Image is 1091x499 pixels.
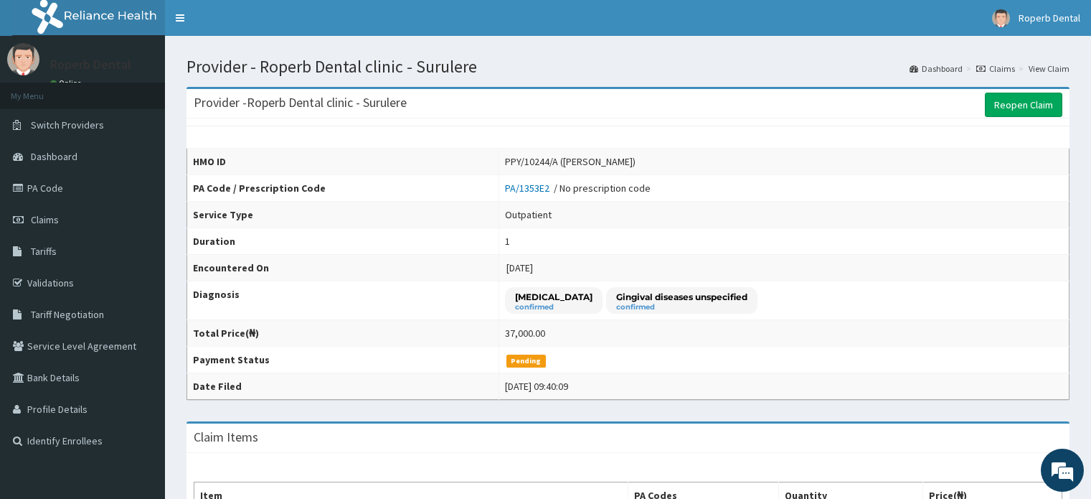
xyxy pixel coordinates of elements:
div: 37,000.00 [505,326,545,340]
div: / No prescription code [505,181,651,195]
img: User Image [7,43,39,75]
p: Gingival diseases unspecified [616,291,747,303]
div: 1 [505,234,510,248]
th: Encountered On [187,255,499,281]
small: confirmed [616,304,747,311]
h3: Claim Items [194,431,258,444]
span: Pending [506,355,546,368]
h1: Provider - Roperb Dental clinic - Surulere [186,57,1069,76]
span: Dashboard [31,150,77,163]
span: Claims [31,213,59,226]
th: Payment Status [187,347,499,373]
div: Outpatient [505,207,552,222]
span: [DATE] [506,261,533,274]
p: Roperb Dental [50,58,131,71]
div: [DATE] 09:40:09 [505,379,568,393]
span: Tariffs [31,245,57,258]
small: confirmed [515,304,592,311]
span: Tariff Negotiation [31,308,104,321]
a: Claims [976,62,1015,75]
th: Diagnosis [187,281,499,320]
a: View Claim [1029,62,1069,75]
p: [MEDICAL_DATA] [515,291,592,303]
a: PA/1353E2 [505,182,554,195]
th: HMO ID [187,149,499,175]
a: Reopen Claim [985,93,1062,117]
a: Dashboard [910,62,963,75]
h3: Provider - Roperb Dental clinic - Surulere [194,96,407,109]
span: Roperb Dental [1019,11,1080,24]
th: Total Price(₦) [187,320,499,347]
th: Duration [187,228,499,255]
a: Online [50,78,85,88]
span: Switch Providers [31,118,104,131]
th: Service Type [187,202,499,228]
th: Date Filed [187,373,499,400]
div: PPY/10244/A ([PERSON_NAME]) [505,154,636,169]
img: User Image [992,9,1010,27]
th: PA Code / Prescription Code [187,175,499,202]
